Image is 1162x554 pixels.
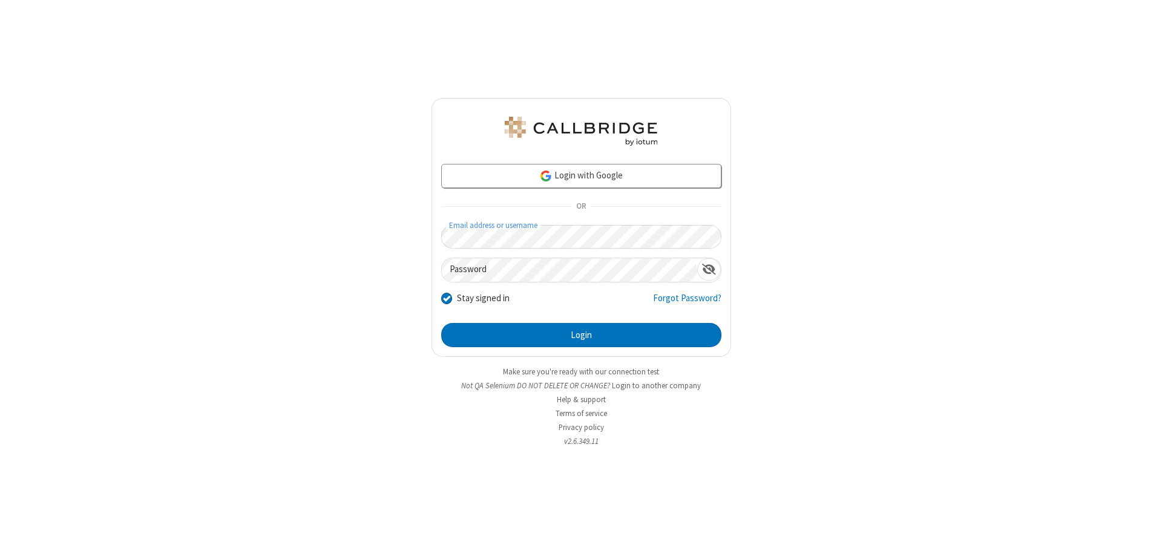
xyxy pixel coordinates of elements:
a: Forgot Password? [653,292,721,314]
button: Login to another company [612,380,701,391]
a: Terms of service [556,408,607,419]
button: Login [441,323,721,347]
div: Show password [697,258,721,281]
a: Privacy policy [559,422,604,432]
a: Make sure you're ready with our connection test [503,367,659,377]
li: v2.6.349.11 [432,435,731,447]
li: Not QA Selenium DO NOT DELETE OR CHANGE? [432,380,731,391]
img: google-icon.png [539,169,553,183]
a: Login with Google [441,164,721,188]
img: QA Selenium DO NOT DELETE OR CHANGE [502,117,660,146]
a: Help & support [557,394,606,405]
input: Password [442,258,697,282]
input: Email address or username [441,225,721,249]
label: Stay signed in [457,292,510,305]
span: OR [571,198,591,215]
